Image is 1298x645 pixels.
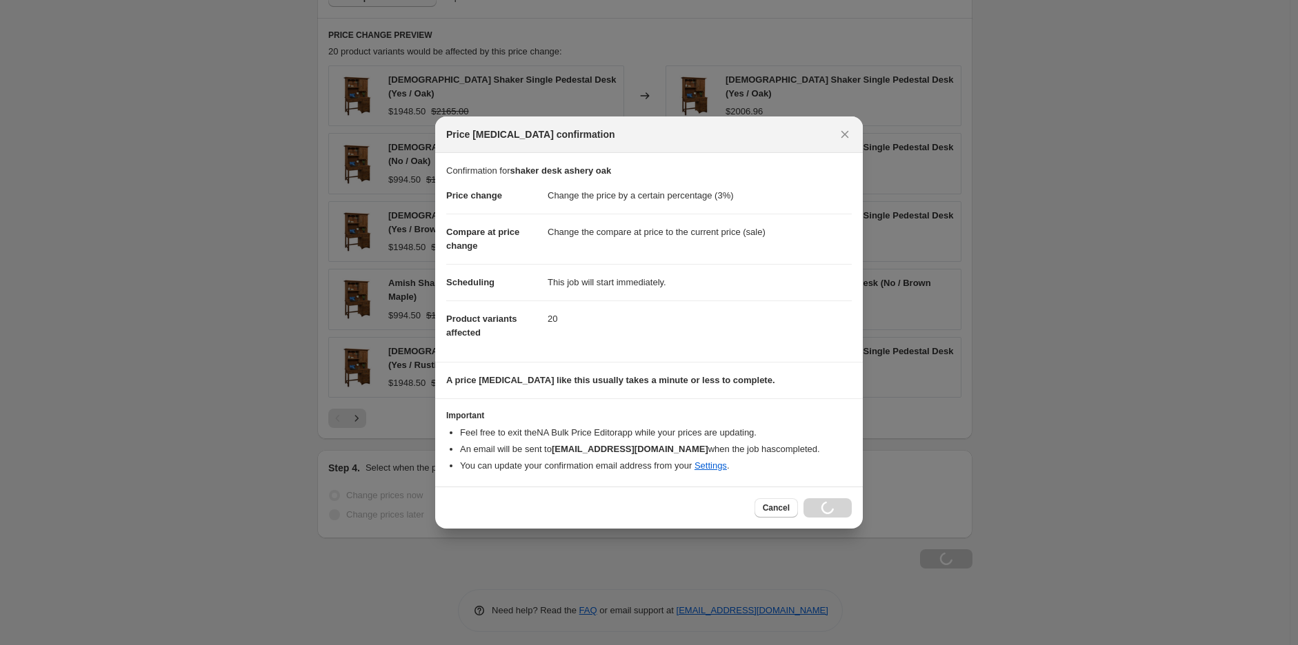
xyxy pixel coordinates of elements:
[548,264,852,300] dd: This job will start immediately.
[460,426,852,440] li: Feel free to exit the NA Bulk Price Editor app while your prices are updating.
[695,460,727,471] a: Settings
[446,277,495,287] span: Scheduling
[755,498,798,518] button: Cancel
[835,125,855,144] button: Close
[446,127,615,141] span: Price [MEDICAL_DATA] confirmation
[446,164,852,178] p: Confirmation for
[548,214,852,250] dd: Change the compare at price to the current price (sale)
[446,314,517,338] span: Product variants affected
[446,190,502,201] span: Price change
[446,410,852,421] h3: Important
[552,444,708,454] b: [EMAIL_ADDRESS][DOMAIN_NAME]
[510,165,611,176] b: shaker desk ashery oak
[460,442,852,456] li: An email will be sent to when the job has completed .
[548,178,852,214] dd: Change the price by a certain percentage (3%)
[446,227,519,251] span: Compare at price change
[548,300,852,337] dd: 20
[763,502,790,513] span: Cancel
[446,375,775,385] b: A price [MEDICAL_DATA] like this usually takes a minute or less to complete.
[460,459,852,473] li: You can update your confirmation email address from your .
